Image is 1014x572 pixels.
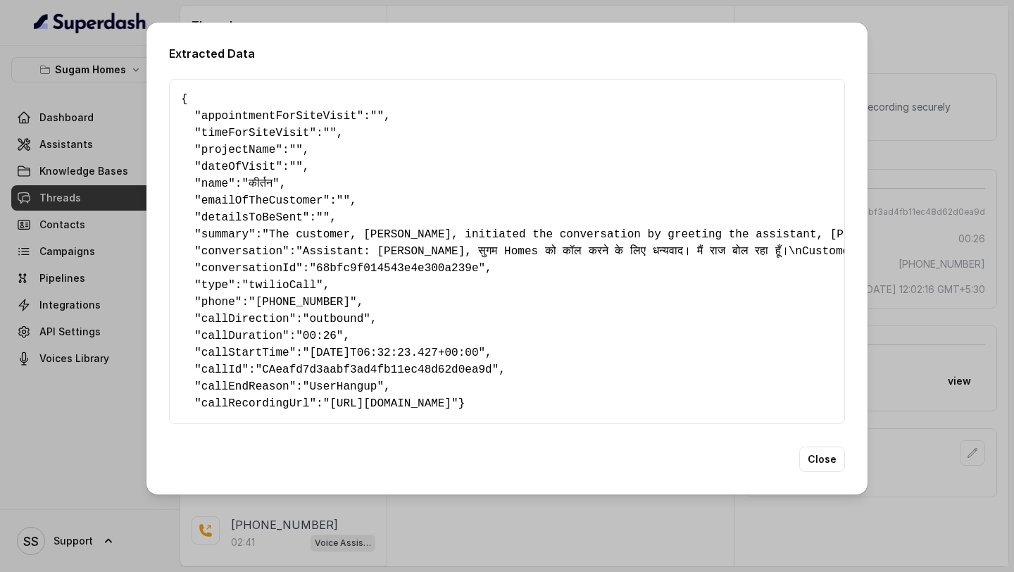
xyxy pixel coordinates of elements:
span: "" [289,161,303,173]
span: callRecordingUrl [201,397,310,410]
span: "[URL][DOMAIN_NAME]" [323,397,458,410]
span: "[PHONE_NUMBER]" [249,296,357,309]
span: conversationId [201,262,296,275]
span: "" [337,194,350,207]
span: callDuration [201,330,282,342]
span: summary [201,228,249,241]
span: "twilioCall" [242,279,323,292]
span: "UserHangup" [303,380,384,393]
span: "CAeafd7d3aabf3ad4fb11ec48d62d0ea9d" [256,363,499,376]
span: callEndReason [201,380,289,393]
span: conversation [201,245,282,258]
span: callId [201,363,242,376]
span: "outbound" [303,313,370,325]
span: "" [289,144,303,156]
span: "68bfc9f014543e4e300a239e" [309,262,485,275]
span: "00:26" [296,330,343,342]
pre: { " ": , " ": , " ": , " ": , " ": , " ": , " ": , " ": , " ": , " ": , " ": , " ": , " ": , " ":... [181,91,833,412]
span: detailsToBeSent [201,211,303,224]
button: Close [799,447,845,472]
span: timeForSiteVisit [201,127,310,139]
span: name [201,178,228,190]
span: callDirection [201,313,289,325]
span: phone [201,296,235,309]
span: emailOfTheCustomer [201,194,323,207]
span: "" [323,127,337,139]
span: callStartTime [201,347,289,359]
span: "[DATE]T06:32:23.427+00:00" [303,347,485,359]
span: dateOfVisit [201,161,276,173]
span: "" [316,211,330,224]
span: type [201,279,228,292]
span: appointmentForSiteVisit [201,110,357,123]
h2: Extracted Data [169,45,845,62]
span: "" [370,110,384,123]
span: projectName [201,144,276,156]
span: "कीर्तन" [242,178,279,190]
